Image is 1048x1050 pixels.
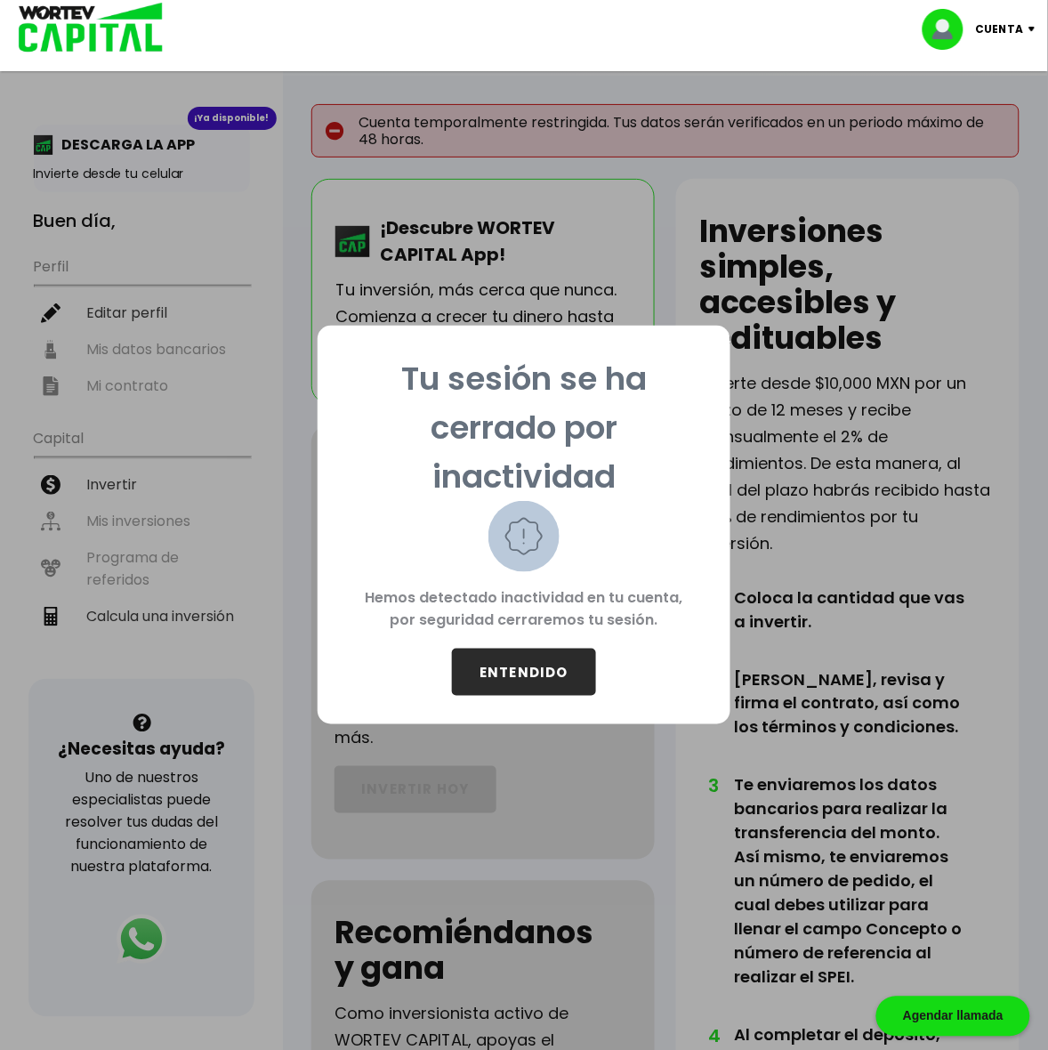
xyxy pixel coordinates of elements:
p: Hemos detectado inactividad en tu cuenta, por seguridad cerraremos tu sesión. [346,572,702,649]
img: icon-down [1024,27,1048,32]
button: ENTENDIDO [452,649,596,696]
img: profile-image [923,9,976,50]
p: Cuenta [976,16,1024,43]
img: warning [488,501,560,572]
p: Tu sesión se ha cerrado por inactividad [346,354,702,501]
div: Agendar llamada [876,997,1030,1037]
